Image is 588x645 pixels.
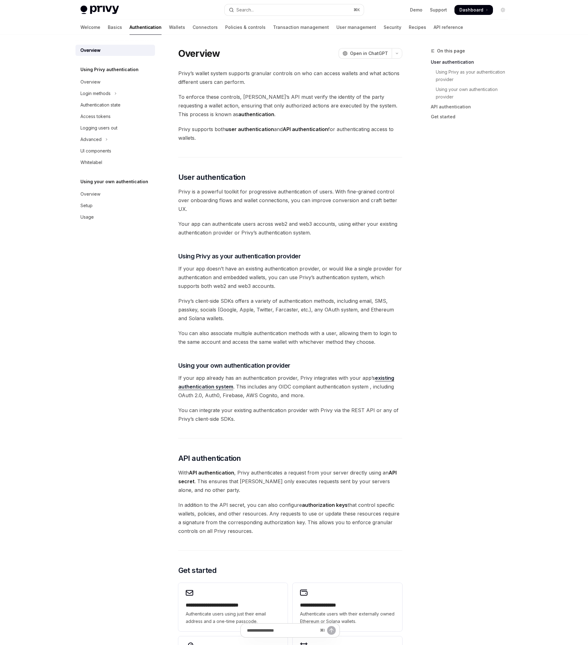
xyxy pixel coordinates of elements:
[75,99,155,111] a: Authentication state
[431,57,513,67] a: User authentication
[80,202,93,209] div: Setup
[75,45,155,56] a: Overview
[80,213,94,221] div: Usage
[431,102,513,112] a: API authentication
[80,90,111,97] div: Login methods
[178,374,402,400] span: If your app already has an authentication provider, Privy integrates with your app’s . This inclu...
[236,6,254,14] div: Search...
[353,7,360,12] span: ⌘ K
[336,20,376,35] a: User management
[226,126,274,132] strong: user authentication
[80,113,111,120] div: Access tokens
[75,122,155,134] a: Logging users out
[178,172,246,182] span: User authentication
[193,20,218,35] a: Connectors
[75,134,155,145] button: Toggle Advanced section
[178,406,402,423] span: You can integrate your existing authentication provider with Privy via the REST API or any of Pri...
[431,84,513,102] a: Using your own authentication provider
[178,187,402,213] span: Privy is a powerful toolkit for progressive authentication of users. With fine-grained control ov...
[189,470,234,476] strong: API authentication
[339,48,392,59] button: Open in ChatGPT
[80,78,100,86] div: Overview
[225,4,364,16] button: Open search
[75,211,155,223] a: Usage
[178,264,402,290] span: If your app doesn’t have an existing authentication provider, or would like a single provider for...
[302,502,348,508] strong: authorization keys
[178,69,402,86] span: Privy’s wallet system supports granular controls on who can access wallets and what actions diffe...
[459,7,483,13] span: Dashboard
[178,48,220,59] h1: Overview
[283,126,328,132] strong: API authentication
[75,111,155,122] a: Access tokens
[80,190,100,198] div: Overview
[178,220,402,237] span: Your app can authenticate users across web2 and web3 accounts, using either your existing authent...
[247,624,317,637] input: Ask a question...
[186,610,280,625] span: Authenticate users using just their email address and a one-time passcode.
[178,361,290,370] span: Using your own authentication provider
[75,157,155,168] a: Whitelabel
[498,5,508,15] button: Toggle dark mode
[80,47,100,54] div: Overview
[75,189,155,200] a: Overview
[178,453,241,463] span: API authentication
[80,124,117,132] div: Logging users out
[178,252,301,261] span: Using Privy as your authentication provider
[225,20,266,35] a: Policies & controls
[409,20,426,35] a: Recipes
[80,147,111,155] div: UI components
[80,20,100,35] a: Welcome
[430,7,447,13] a: Support
[178,329,402,346] span: You can also associate multiple authentication methods with a user, allowing them to login to the...
[178,297,402,323] span: Privy’s client-side SDKs offers a variety of authentication methods, including email, SMS, passke...
[384,20,401,35] a: Security
[431,112,513,122] a: Get started
[80,159,102,166] div: Whitelabel
[273,20,329,35] a: Transaction management
[238,111,274,117] strong: authentication
[130,20,162,35] a: Authentication
[80,66,139,73] h5: Using Privy authentication
[169,20,185,35] a: Wallets
[75,88,155,99] button: Toggle Login methods section
[178,468,402,494] span: With , Privy authenticates a request from your server directly using an . This ensures that [PERS...
[80,6,119,14] img: light logo
[80,178,148,185] h5: Using your own authentication
[293,583,402,631] a: **** **** **** ****Authenticate users with their externally owned Ethereum or Solana wallets.
[178,125,402,142] span: Privy supports both and for authenticating access to wallets.
[108,20,122,35] a: Basics
[178,93,402,119] span: To enforce these controls, [PERSON_NAME]’s API must verify the identity of the party requesting a...
[80,101,121,109] div: Authentication state
[327,626,336,635] button: Send message
[178,501,402,535] span: In addition to the API secret, you can also configure that control specific wallets, policies, an...
[75,76,155,88] a: Overview
[350,50,388,57] span: Open in ChatGPT
[434,20,463,35] a: API reference
[410,7,422,13] a: Demo
[178,566,217,575] span: Get started
[300,610,394,625] span: Authenticate users with their externally owned Ethereum or Solana wallets.
[75,200,155,211] a: Setup
[454,5,493,15] a: Dashboard
[437,47,465,55] span: On this page
[75,145,155,157] a: UI components
[431,67,513,84] a: Using Privy as your authentication provider
[80,136,102,143] div: Advanced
